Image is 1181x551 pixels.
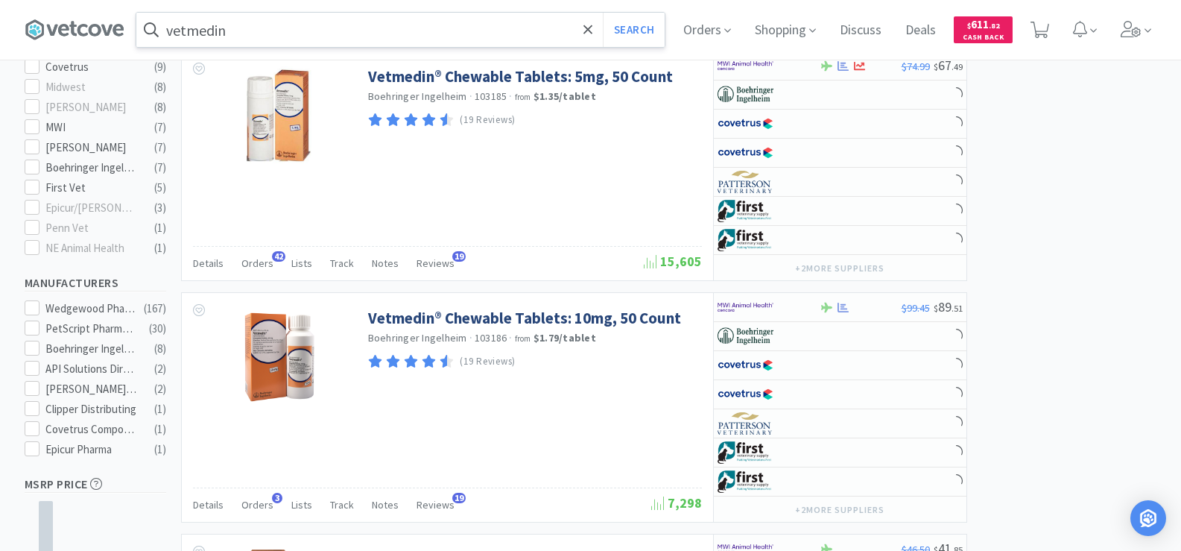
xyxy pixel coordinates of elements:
div: Penn Vet [45,219,138,237]
div: Covetrus Compounding Pharmacies [45,421,138,438]
span: · [469,331,472,344]
div: ( 7 ) [154,159,166,177]
div: Covetrus [45,58,138,76]
a: Deals [899,24,942,37]
span: Details [193,498,224,511]
img: 67d67680309e4a0bb49a5ff0391dcc42_6.png [718,229,773,251]
span: 103185 [475,89,507,103]
div: Midwest [45,78,138,96]
img: 77fca1acd8b6420a9015268ca798ef17_1.png [718,383,773,406]
div: Open Intercom Messenger [1130,500,1166,536]
a: Discuss [834,24,887,37]
div: ( 1 ) [154,239,166,257]
div: ( 167 ) [144,300,166,318]
div: ( 30 ) [149,320,166,338]
p: (19 Reviews) [460,354,516,370]
div: MWI [45,119,138,136]
div: ( 8 ) [154,340,166,358]
span: · [469,89,472,103]
img: 77fca1acd8b6420a9015268ca798ef17_1.png [718,142,773,164]
strong: $1.79 / tablet [533,331,596,344]
div: [PERSON_NAME] Pharmacy [45,380,138,398]
img: 730db3968b864e76bcafd0174db25112_22.png [718,84,773,106]
span: . 82 [989,21,1000,31]
div: ( 8 ) [154,98,166,116]
div: [PERSON_NAME] [45,139,138,157]
span: 67 [934,57,963,74]
div: Boehringer Ingelheim [45,340,138,358]
div: PetScript Pharmacy Direct [45,320,138,338]
div: [PERSON_NAME] [45,98,138,116]
span: 19 [452,493,466,503]
span: from [515,333,531,344]
img: f5e969b455434c6296c6d81ef179fa71_3.png [718,171,773,193]
span: Lists [291,498,312,511]
span: Notes [372,256,399,270]
div: ( 1 ) [154,441,166,459]
span: $ [934,61,938,72]
div: ( 1 ) [154,219,166,237]
span: from [515,92,531,102]
span: Orders [241,498,273,511]
div: API Solutions Direct [45,360,138,378]
span: Reviews [417,256,455,270]
input: Search by item, sku, manufacturer, ingredient, size... [136,13,665,47]
div: ( 9 ) [154,58,166,76]
button: +2more suppliers [788,258,891,279]
span: Reviews [417,498,455,511]
span: 42 [272,251,285,262]
img: 730db3968b864e76bcafd0174db25112_22.png [718,325,773,347]
span: 15,605 [644,253,702,270]
span: Track [330,498,354,511]
div: ( 5 ) [154,179,166,197]
img: 67d67680309e4a0bb49a5ff0391dcc42_6.png [718,441,773,464]
img: 787e157b8d224ec98f34afc09197cb91_96972.png [240,308,317,405]
h5: Manufacturers [25,274,166,292]
div: ( 7 ) [154,119,166,136]
span: . 51 [952,303,963,314]
img: 70d24b04cfa3450ca98a1aeb92c548f9_132528.jpeg [230,66,327,163]
a: $611.82Cash Back [954,10,1013,50]
span: 19 [452,251,466,262]
div: ( 8 ) [154,78,166,96]
span: 103186 [475,331,507,344]
span: 611 [967,17,1000,31]
div: Epicur Pharma [45,441,138,459]
img: 77fca1acd8b6420a9015268ca798ef17_1.png [718,113,773,135]
span: $74.99 [902,60,930,73]
span: . 49 [952,61,963,72]
a: Vetmedin® Chewable Tablets: 10mg, 50 Count [368,308,681,328]
span: 7,298 [651,494,702,511]
span: Orders [241,256,273,270]
span: Track [330,256,354,270]
span: · [509,331,512,344]
img: 67d67680309e4a0bb49a5ff0391dcc42_6.png [718,470,773,493]
img: f5e969b455434c6296c6d81ef179fa71_3.png [718,412,773,435]
button: +2more suppliers [788,500,891,520]
div: ( 1 ) [154,421,166,438]
img: 67d67680309e4a0bb49a5ff0391dcc42_6.png [718,200,773,222]
img: f6b2451649754179b5b4e0c70c3f7cb0_2.png [718,54,773,77]
span: $99.45 [902,301,930,315]
span: Cash Back [963,34,1004,43]
div: ( 3 ) [154,199,166,217]
a: Vetmedin® Chewable Tablets: 5mg, 50 Count [368,66,673,86]
span: $ [934,303,938,314]
span: Details [193,256,224,270]
div: ( 1 ) [154,400,166,418]
button: Search [603,13,665,47]
img: f6b2451649754179b5b4e0c70c3f7cb0_2.png [718,296,773,318]
div: ( 2 ) [154,380,166,398]
strong: $1.35 / tablet [533,89,596,103]
div: First Vet [45,179,138,197]
div: ( 2 ) [154,360,166,378]
a: Boehringer Ingelheim [368,331,467,344]
span: $ [967,21,971,31]
span: · [509,89,512,103]
span: 89 [934,298,963,315]
div: ( 7 ) [154,139,166,157]
div: Epicur/[PERSON_NAME] [45,199,138,217]
div: Wedgewood Pharmacy [45,300,138,318]
span: 3 [272,493,282,503]
img: 77fca1acd8b6420a9015268ca798ef17_1.png [718,354,773,377]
